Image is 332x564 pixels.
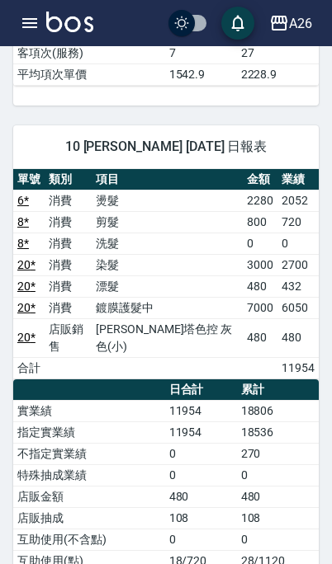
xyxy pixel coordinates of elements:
[237,400,319,421] td: 18806
[45,169,92,190] th: 類別
[92,318,243,357] td: [PERSON_NAME]塔色控 灰色(小)
[277,275,319,297] td: 432
[237,529,319,550] td: 0
[13,464,165,486] td: 特殊抽成業績
[165,529,237,550] td: 0
[277,211,319,233] td: 720
[237,486,319,507] td: 480
[165,63,237,85] td: 1542.9
[13,169,45,190] th: 單號
[237,63,319,85] td: 2228.9
[237,379,319,401] th: 累計
[243,275,277,297] td: 480
[165,421,237,443] td: 11954
[243,233,277,254] td: 0
[13,529,165,550] td: 互助使用(不含點)
[263,7,319,40] button: A26
[13,42,165,63] td: 客項次(服務)
[237,507,319,529] td: 108
[45,190,92,211] td: 消費
[165,486,237,507] td: 480
[33,139,299,155] span: 10 [PERSON_NAME] [DATE] 日報表
[289,13,312,34] div: A26
[92,254,243,275] td: 染髮
[13,486,165,507] td: 店販金額
[13,357,45,378] td: 合計
[46,12,93,32] img: Logo
[13,400,165,421] td: 實業績
[243,318,277,357] td: 480
[277,297,319,318] td: 6050
[45,211,92,233] td: 消費
[13,63,165,85] td: 平均項次單價
[165,400,237,421] td: 11954
[243,169,277,190] th: 金額
[45,233,92,254] td: 消費
[221,7,254,40] button: save
[45,318,92,357] td: 店販銷售
[237,421,319,443] td: 18536
[243,254,277,275] td: 3000
[277,318,319,357] td: 480
[237,42,319,63] td: 27
[237,443,319,464] td: 270
[92,211,243,233] td: 剪髮
[277,169,319,190] th: 業績
[277,254,319,275] td: 2700
[243,190,277,211] td: 2280
[92,190,243,211] td: 燙髮
[45,254,92,275] td: 消費
[45,275,92,297] td: 消費
[13,443,165,464] td: 不指定實業績
[165,464,237,486] td: 0
[237,464,319,486] td: 0
[165,507,237,529] td: 108
[92,297,243,318] td: 鍍膜護髮中
[13,169,319,379] table: a dense table
[92,169,243,190] th: 項目
[45,297,92,318] td: 消費
[165,42,237,63] td: 7
[165,443,237,464] td: 0
[165,379,237,401] th: 日合計
[277,190,319,211] td: 2052
[13,507,165,529] td: 店販抽成
[277,233,319,254] td: 0
[243,211,277,233] td: 800
[92,233,243,254] td: 洗髮
[13,421,165,443] td: 指定實業績
[277,357,319,378] td: 11954
[243,297,277,318] td: 7000
[92,275,243,297] td: 漂髮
